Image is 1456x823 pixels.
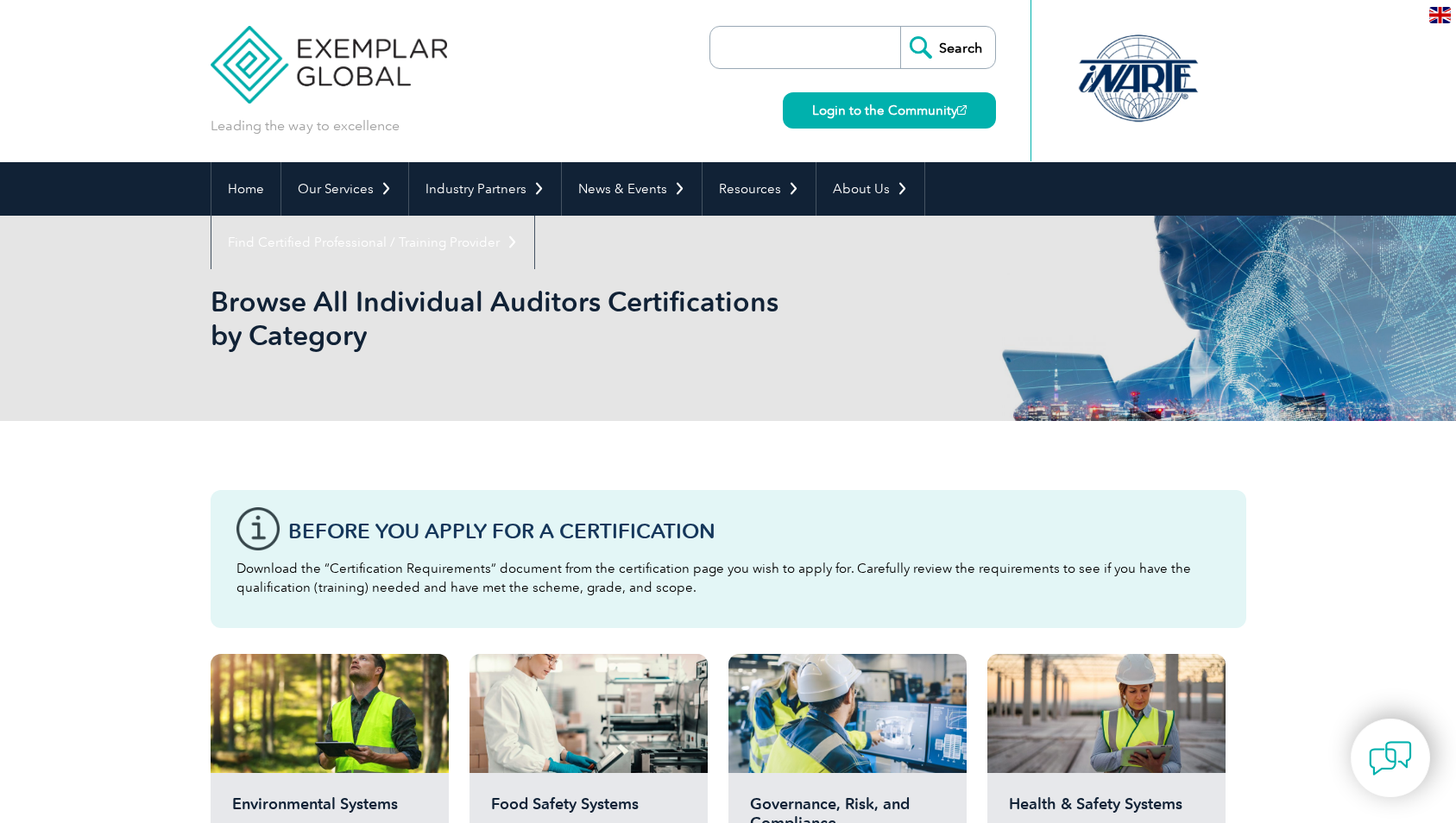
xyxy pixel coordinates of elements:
h1: Browse All Individual Auditors Certifications by Category [211,285,873,352]
input: Search [900,27,995,68]
a: About Us [816,162,924,216]
p: Download the “Certification Requirements” document from the certification page you wish to apply ... [236,559,1220,597]
img: contact-chat.png [1369,737,1412,780]
a: News & Events [562,162,702,216]
a: Resources [703,162,816,216]
a: Industry Partners [409,162,561,216]
a: Login to the Community [783,92,996,129]
h3: Before You Apply For a Certification [288,520,1220,542]
img: open_square.png [957,105,967,115]
a: Our Services [281,162,408,216]
a: Find Certified Professional / Training Provider [211,216,534,269]
p: Leading the way to excellence [211,116,400,135]
a: Home [211,162,280,216]
img: en [1429,7,1451,23]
